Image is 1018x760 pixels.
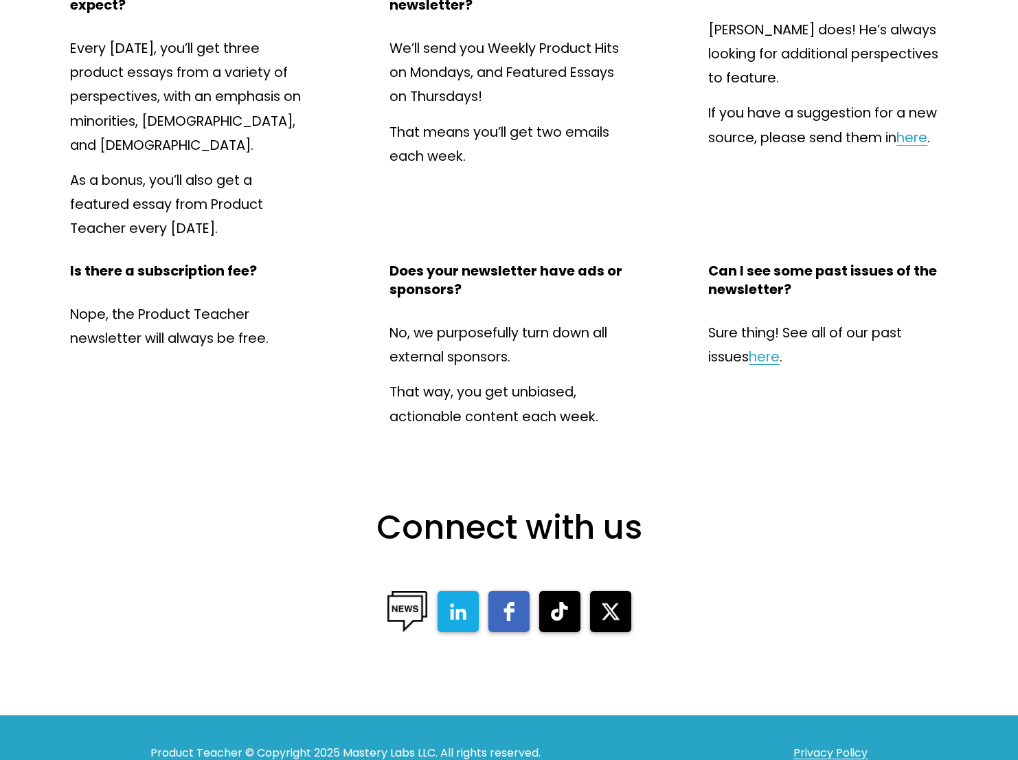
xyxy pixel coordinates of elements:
p: That way, you get unbiased, actionable content each week. [389,380,629,428]
p: Sure thing! See all of our past issues . [708,321,947,369]
a: linkedin [438,591,479,632]
p: Every [DATE], you’ll get three product essays from a variety of perspectives, with an emphasis on... [70,36,309,157]
h2: Connect with us [30,506,987,549]
a: here [749,347,780,366]
p: [PERSON_NAME] does! He’s always looking for additional perspectives to feature. [708,18,947,91]
a: twitter [590,591,631,632]
p: As a bonus, you’ll also get a featured essay from Product Teacher every [DATE]. [70,168,309,241]
strong: Does your newsletter have ads or sponsors? [389,261,625,299]
a: here [896,128,927,147]
strong: Can I see some past issues of the newsletter? [708,261,940,299]
p: No, we purposefully turn down all external sponsors. [389,321,629,369]
a: facebook [488,591,530,632]
strong: Is there a subscription fee? [70,261,257,280]
a: tiktok [539,591,580,632]
p: We’ll send you Weekly Product Hits on Mondays, and Featured Essays on Thursdays! [389,36,629,109]
p: Nope, the Product Teacher newsletter will always be free. [70,302,309,350]
p: If you have a suggestion for a new source, please send them in . [708,101,947,149]
p: That means you’ll get two emails each week. [389,120,629,168]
